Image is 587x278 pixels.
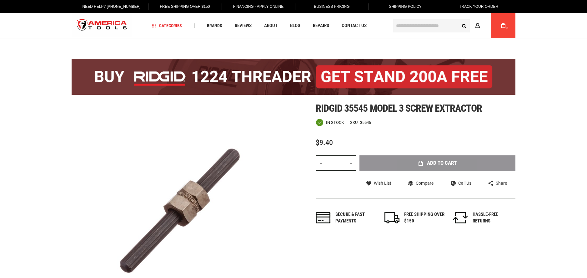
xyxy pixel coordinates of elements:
[204,22,225,30] a: Brands
[287,22,303,30] a: Blog
[404,211,445,225] div: FREE SHIPPING OVER $150
[149,22,185,30] a: Categories
[366,180,391,186] a: Wish List
[374,181,391,185] span: Wish List
[389,4,422,9] span: Shipping Policy
[473,211,513,225] div: HASSLE-FREE RETURNS
[335,211,376,225] div: Secure & fast payments
[506,27,508,30] span: 0
[458,20,470,32] button: Search
[451,180,471,186] a: Call Us
[316,138,333,147] span: $9.40
[326,120,344,124] span: In stock
[416,181,434,185] span: Compare
[72,59,515,95] img: BOGO: Buy the RIDGID® 1224 Threader (26092), get the 92467 200A Stand FREE!
[350,120,360,124] strong: SKU
[339,22,369,30] a: Contact Us
[453,212,468,223] img: returns
[232,22,254,30] a: Reviews
[152,23,182,28] span: Categories
[264,23,278,28] span: About
[316,102,482,114] span: Ridgid 35545 model 3 screw extractor
[497,13,509,38] a: 0
[235,23,252,28] span: Reviews
[313,23,329,28] span: Repairs
[316,212,331,223] img: payments
[261,22,280,30] a: About
[72,14,132,37] img: America Tools
[316,119,344,126] div: Availability
[360,120,371,124] div: 35545
[207,23,222,28] span: Brands
[496,181,507,185] span: Share
[72,14,132,37] a: store logo
[458,181,471,185] span: Call Us
[310,22,332,30] a: Repairs
[290,23,300,28] span: Blog
[342,23,367,28] span: Contact Us
[408,180,434,186] a: Compare
[384,212,399,223] img: shipping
